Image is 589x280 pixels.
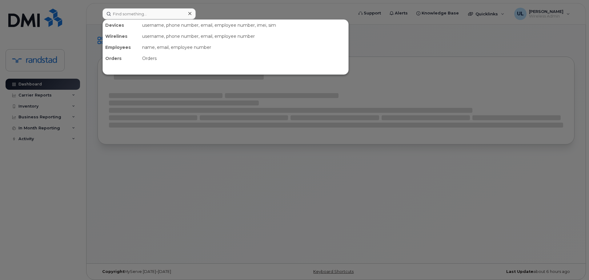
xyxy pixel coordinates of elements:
[103,53,140,64] div: Orders
[140,53,348,64] div: Orders
[140,42,348,53] div: name, email, employee number
[103,31,140,42] div: Wirelines
[140,31,348,42] div: username, phone number, email, employee number
[103,42,140,53] div: Employees
[103,20,140,31] div: Devices
[140,20,348,31] div: username, phone number, email, employee number, imei, sim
